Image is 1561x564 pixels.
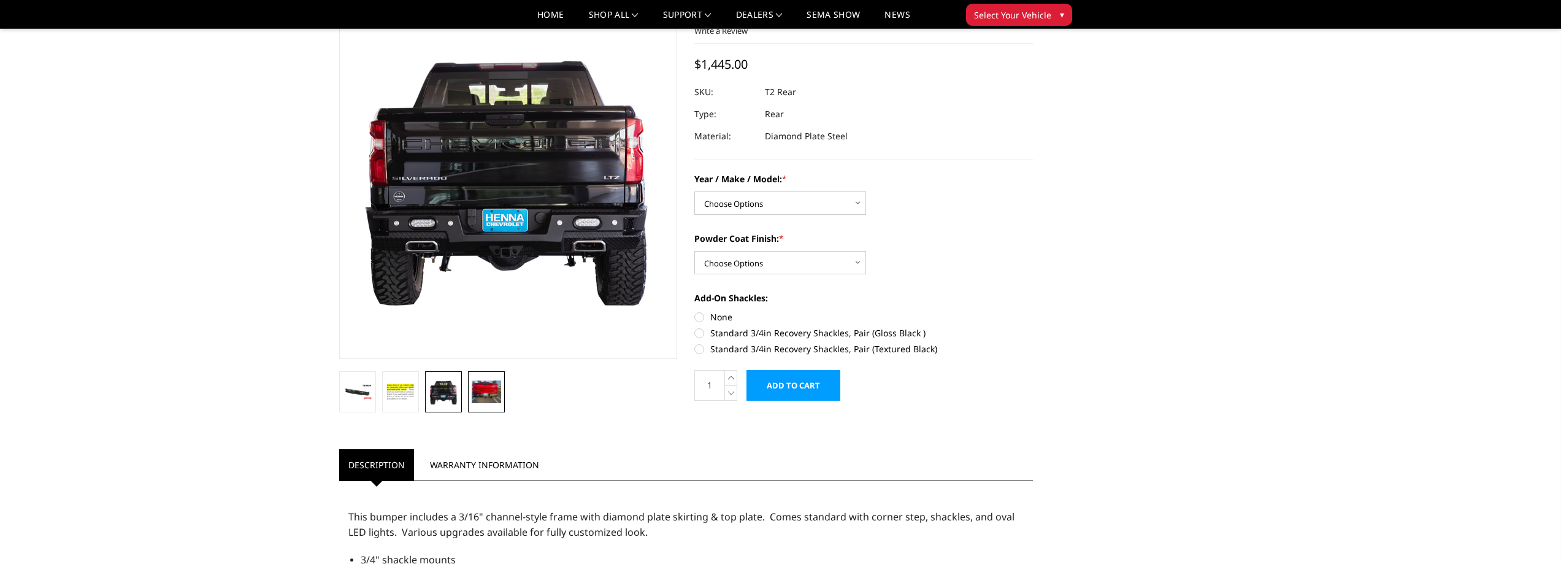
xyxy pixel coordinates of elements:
[694,56,748,72] span: $1,445.00
[807,10,860,28] a: SEMA Show
[966,4,1072,26] button: Select Your Vehicle
[694,311,1033,323] label: None
[339,449,414,481] a: Description
[472,381,501,403] img: T2 Series - Rear Bumper
[348,510,1014,539] span: This bumper includes a 3/16" channel-style frame with diamond plate skirting & top plate. Comes s...
[694,103,756,125] dt: Type:
[537,10,564,28] a: Home
[1060,8,1064,21] span: ▾
[765,81,796,103] dd: T2 Rear
[343,384,372,400] img: T2 Series - Rear Bumper
[736,10,783,28] a: Dealers
[694,232,1033,245] label: Powder Coat Finish:
[694,172,1033,185] label: Year / Make / Model:
[765,125,848,147] dd: Diamond Plate Steel
[1500,505,1561,564] iframe: Chat Widget
[386,382,415,402] img: T2 Series - Rear Bumper
[746,370,840,401] input: Add to Cart
[765,103,784,125] dd: Rear
[694,326,1033,339] label: Standard 3/4in Recovery Shackles, Pair (Gloss Black )
[694,292,1033,304] label: Add-On Shackles:
[421,449,548,481] a: Warranty Information
[694,81,756,103] dt: SKU:
[884,10,910,28] a: News
[694,342,1033,355] label: Standard 3/4in Recovery Shackles, Pair (Textured Black)
[974,9,1051,21] span: Select Your Vehicle
[589,10,639,28] a: shop all
[429,379,458,405] img: T2 Series - Rear Bumper
[694,25,748,36] a: Write a Review
[663,10,711,28] a: Support
[694,125,756,147] dt: Material:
